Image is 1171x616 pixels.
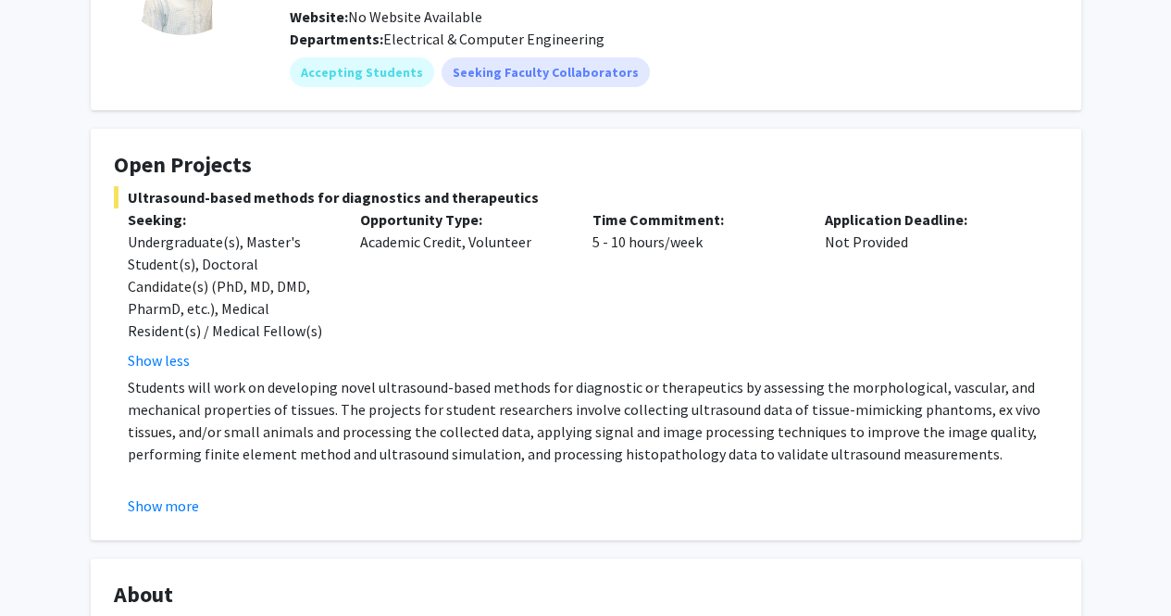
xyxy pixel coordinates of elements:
[290,30,383,48] b: Departments:
[442,57,650,87] mat-chip: Seeking Faculty Collaborators
[383,30,604,48] span: Electrical & Computer Engineering
[825,208,1029,231] p: Application Deadline:
[290,7,348,26] b: Website:
[811,208,1043,371] div: Not Provided
[128,495,199,517] button: Show more
[114,186,1058,208] span: Ultrasound-based methods for diagnostics and therapeutics
[128,208,332,231] p: Seeking:
[128,231,332,342] div: Undergraduate(s), Master's Student(s), Doctoral Candidate(s) (PhD, MD, DMD, PharmD, etc.), Medica...
[290,7,482,26] span: No Website Available
[14,533,79,602] iframe: Chat
[360,208,565,231] p: Opportunity Type:
[290,57,434,87] mat-chip: Accepting Students
[592,208,797,231] p: Time Commitment:
[114,152,1058,179] h4: Open Projects
[114,582,1058,609] h4: About
[579,208,811,371] div: 5 - 10 hours/week
[128,376,1058,465] p: Students will work on developing novel ultrasound-based methods for diagnostic or therapeutics by...
[346,208,579,371] div: Academic Credit, Volunteer
[128,349,190,371] button: Show less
